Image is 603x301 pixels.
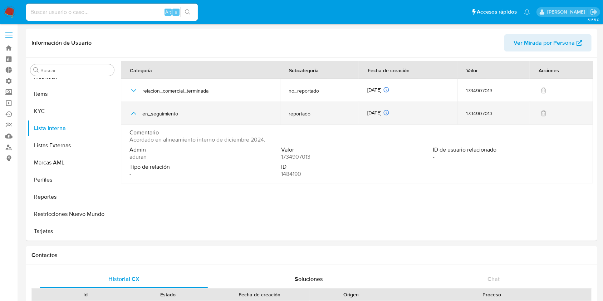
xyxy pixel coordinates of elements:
button: Reportes [28,188,117,206]
button: Marcas AML [28,154,117,171]
button: Listas Externas [28,137,117,154]
input: Buscar [40,67,111,74]
div: Fecha de creación [214,291,305,298]
button: Perfiles [28,171,117,188]
h1: Información de Usuario [31,39,92,46]
button: KYC [28,103,117,120]
a: Salir [590,8,598,16]
span: Accesos rápidos [477,8,517,16]
a: Notificaciones [524,9,530,15]
button: Lista Interna [28,120,117,137]
span: Soluciones [295,275,323,283]
span: Historial CX [108,275,139,283]
button: Tarjetas [28,223,117,240]
button: search-icon [180,7,195,17]
div: Estado [132,291,205,298]
button: Items [28,85,117,103]
span: s [175,9,177,15]
div: Origen [315,291,387,298]
button: Restricciones Nuevo Mundo [28,206,117,223]
span: Chat [487,275,500,283]
div: Id [49,291,122,298]
p: agustin.duran@mercadolibre.com [547,9,588,15]
h1: Contactos [31,252,592,259]
div: Proceso [397,291,586,298]
input: Buscar usuario o caso... [26,8,198,17]
button: Ver Mirada por Persona [504,34,592,51]
span: Alt [165,9,171,15]
span: Ver Mirada por Persona [514,34,575,51]
button: Buscar [33,67,39,73]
